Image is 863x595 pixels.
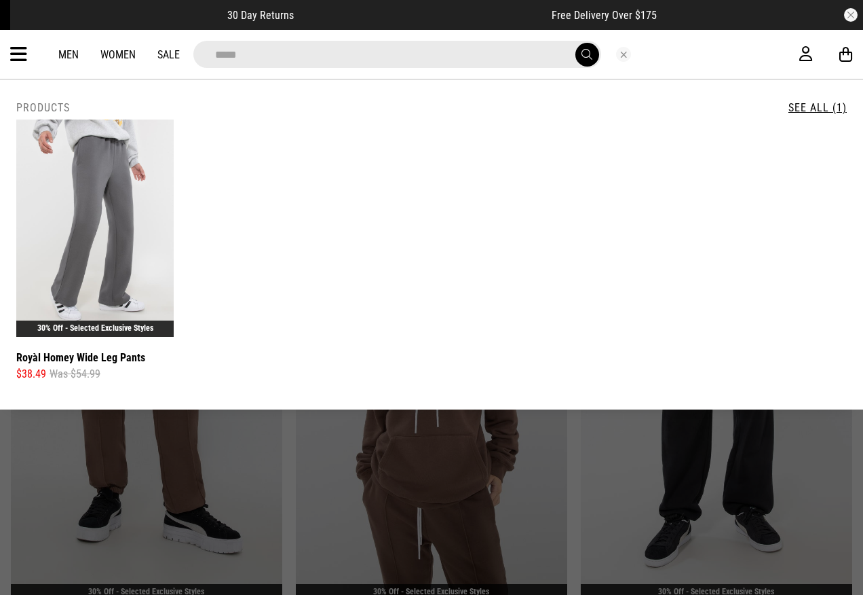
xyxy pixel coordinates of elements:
a: Sale [157,48,180,61]
a: 30% Off - Selected Exclusive Styles [37,323,153,333]
button: Open LiveChat chat widget [11,5,52,46]
iframe: Customer reviews powered by Trustpilot [321,8,524,22]
span: 30 Day Returns [227,9,294,22]
a: Royàl Homey Wide Leg Pants [16,349,145,366]
span: Free Delivery Over $175 [552,9,657,22]
a: Women [100,48,136,61]
span: Was $54.99 [50,366,100,382]
img: Royàl Homey Wide Leg Pants in Grey [16,120,174,337]
span: $38.49 [16,366,46,382]
h2: Products [16,101,70,114]
a: See All (1) [788,101,847,114]
button: Close search [616,47,631,62]
a: Men [58,48,79,61]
